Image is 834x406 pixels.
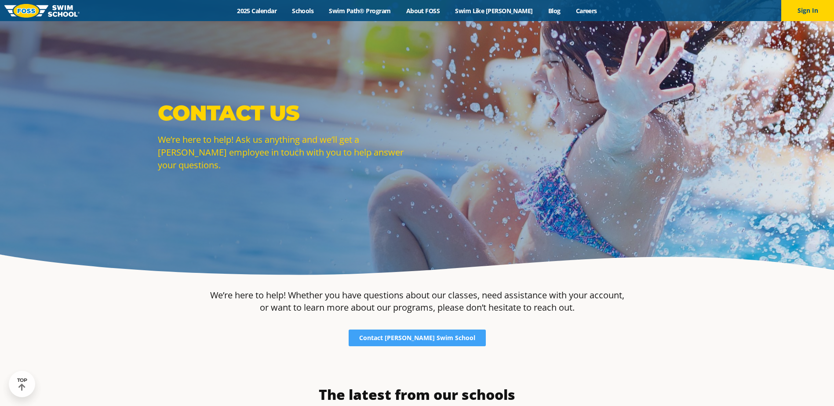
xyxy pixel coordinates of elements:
p: We’re here to help! Whether you have questions about our classes, need assistance with your accou... [210,289,625,314]
a: Contact [PERSON_NAME] Swim School [349,330,486,346]
a: 2025 Calendar [229,7,284,15]
a: Blog [540,7,568,15]
img: FOSS Swim School Logo [4,4,80,18]
a: Swim Like [PERSON_NAME] [448,7,541,15]
p: Contact Us [158,100,413,126]
p: We’re here to help! Ask us anything and we’ll get a [PERSON_NAME] employee in touch with you to h... [158,133,413,171]
a: About FOSS [398,7,448,15]
a: Swim Path® Program [321,7,398,15]
span: Contact [PERSON_NAME] Swim School [359,335,475,341]
a: Schools [284,7,321,15]
div: TOP [17,377,27,391]
a: Careers [568,7,605,15]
